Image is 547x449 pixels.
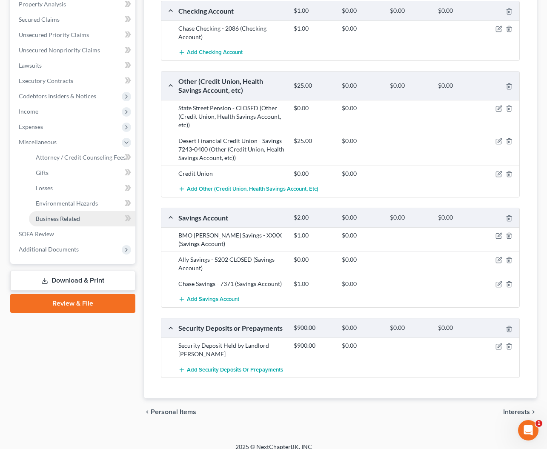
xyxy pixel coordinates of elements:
[36,184,53,192] span: Losses
[19,138,57,146] span: Miscellaneous
[434,7,482,15] div: $0.00
[12,73,135,89] a: Executory Contracts
[36,169,49,176] span: Gifts
[518,420,538,440] iframe: Intercom live chat
[19,123,43,130] span: Expenses
[338,137,386,145] div: $0.00
[289,137,338,145] div: $25.00
[12,43,135,58] a: Unsecured Nonpriority Claims
[178,45,243,60] button: Add Checking Account
[36,200,98,207] span: Environmental Hazards
[338,231,386,240] div: $0.00
[338,214,386,222] div: $0.00
[29,165,135,180] a: Gifts
[289,169,338,178] div: $0.00
[536,420,542,427] span: 1
[530,409,537,415] i: chevron_right
[503,409,537,415] button: Interests chevron_right
[289,214,338,222] div: $2.00
[174,323,289,332] div: Security Deposits or Prepayments
[174,231,289,248] div: BMO [PERSON_NAME] Savings - XXXX (Savings Account)
[36,215,80,222] span: Business Related
[174,137,289,162] div: Desert Financial Credit Union - Savings 7243-0400 (Other (Credit Union, Health Savings Account, e...
[19,46,100,54] span: Unsecured Nonpriority Claims
[10,294,135,313] a: Review & File
[151,409,196,415] span: Personal Items
[289,280,338,288] div: $1.00
[289,24,338,33] div: $1.00
[434,214,482,222] div: $0.00
[434,324,482,332] div: $0.00
[338,7,386,15] div: $0.00
[289,82,338,90] div: $25.00
[289,324,338,332] div: $900.00
[174,6,289,15] div: Checking Account
[289,104,338,112] div: $0.00
[434,82,482,90] div: $0.00
[178,181,318,197] button: Add Other (Credit Union, Health Savings Account, etc)
[187,366,283,373] span: Add Security Deposits or Prepayments
[174,24,289,41] div: Chase Checking - 2086 (Checking Account)
[338,341,386,350] div: $0.00
[12,226,135,242] a: SOFA Review
[187,296,239,303] span: Add Savings Account
[386,324,434,332] div: $0.00
[19,108,38,115] span: Income
[12,12,135,27] a: Secured Claims
[19,77,73,84] span: Executory Contracts
[174,77,289,95] div: Other (Credit Union, Health Savings Account, etc)
[19,92,96,100] span: Codebtors Insiders & Notices
[29,211,135,226] a: Business Related
[386,82,434,90] div: $0.00
[29,150,135,165] a: Attorney / Credit Counseling Fees
[174,280,289,288] div: Chase Savings - 7371 (Savings Account)
[386,214,434,222] div: $0.00
[178,292,239,307] button: Add Savings Account
[29,180,135,196] a: Losses
[174,341,289,358] div: Security Deposit Held by Landlord [PERSON_NAME]
[19,31,89,38] span: Unsecured Priority Claims
[386,7,434,15] div: $0.00
[338,280,386,288] div: $0.00
[144,409,151,415] i: chevron_left
[19,16,60,23] span: Secured Claims
[19,230,54,237] span: SOFA Review
[12,58,135,73] a: Lawsuits
[19,62,42,69] span: Lawsuits
[36,154,126,161] span: Attorney / Credit Counseling Fees
[174,169,289,178] div: Credit Union
[289,7,338,15] div: $1.00
[289,341,338,350] div: $900.00
[178,362,283,378] button: Add Security Deposits or Prepayments
[338,24,386,33] div: $0.00
[19,246,79,253] span: Additional Documents
[289,255,338,264] div: $0.00
[174,255,289,272] div: Ally Savings - 5202 CLOSED (Savings Account)
[174,104,289,129] div: State Street Pension - CLOSED (Other (Credit Union, Health Savings Account, etc))
[338,255,386,264] div: $0.00
[29,196,135,211] a: Environmental Hazards
[174,213,289,222] div: Savings Account
[10,271,135,291] a: Download & Print
[338,82,386,90] div: $0.00
[187,186,318,192] span: Add Other (Credit Union, Health Savings Account, etc)
[338,324,386,332] div: $0.00
[503,409,530,415] span: Interests
[12,27,135,43] a: Unsecured Priority Claims
[289,231,338,240] div: $1.00
[338,169,386,178] div: $0.00
[144,409,196,415] button: chevron_left Personal Items
[187,49,243,56] span: Add Checking Account
[19,0,66,8] span: Property Analysis
[338,104,386,112] div: $0.00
